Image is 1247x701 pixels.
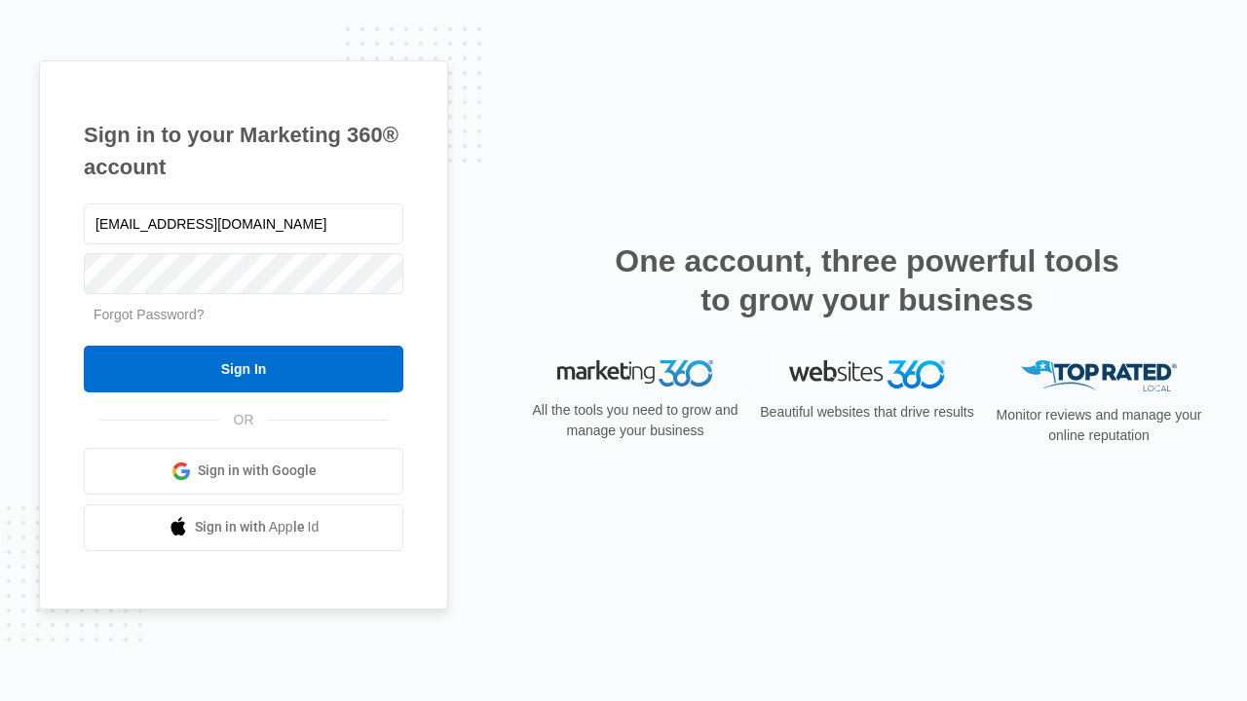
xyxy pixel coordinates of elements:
[84,504,403,551] a: Sign in with Apple Id
[526,400,744,441] p: All the tools you need to grow and manage your business
[84,346,403,392] input: Sign In
[789,360,945,388] img: Websites 360
[609,241,1125,319] h2: One account, three powerful tools to grow your business
[220,410,268,430] span: OR
[1021,360,1177,392] img: Top Rated Local
[758,402,976,423] p: Beautiful websites that drive results
[557,360,713,387] img: Marketing 360
[84,203,403,244] input: Email
[198,461,317,481] span: Sign in with Google
[84,448,403,495] a: Sign in with Google
[94,307,205,322] a: Forgot Password?
[84,119,403,183] h1: Sign in to your Marketing 360® account
[195,517,320,537] span: Sign in with Apple Id
[990,405,1208,446] p: Monitor reviews and manage your online reputation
